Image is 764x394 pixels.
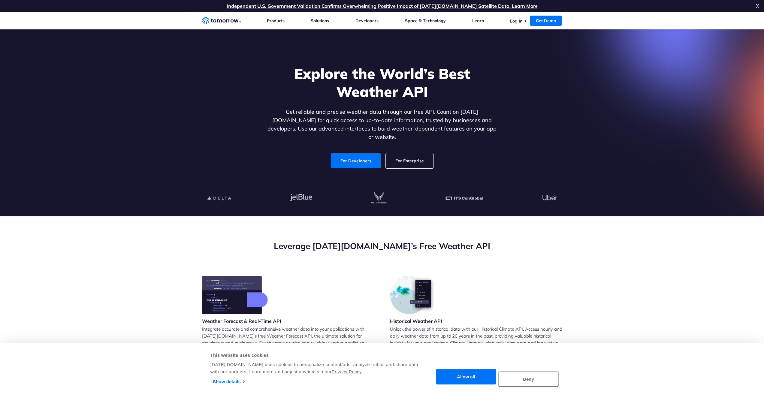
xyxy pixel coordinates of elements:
[202,326,374,367] p: Integrate accurate and comprehensive weather data into your applications with [DATE][DOMAIN_NAME]...
[510,18,522,24] a: Log In
[331,153,381,168] a: For Developers
[210,352,419,359] div: This website uses cookies
[390,318,442,324] h3: Historical Weather API
[530,16,562,26] a: Get Demo
[472,18,484,23] a: Learn
[386,153,433,168] a: For Enterprise
[213,377,244,386] a: Show details
[227,3,538,9] a: Independent U.S. Government Validation Confirms Overwhelming Positive Impact of [DATE][DOMAIN_NAM...
[266,108,498,141] p: Get reliable and precise weather data through our free API. Count on [DATE][DOMAIN_NAME] for quic...
[266,65,498,101] h1: Explore the World’s Best Weather API
[405,18,446,23] a: Space & Technology
[210,361,419,375] div: [DATE][DOMAIN_NAME] uses cookies to personalize content/ads, analyze traffic, and share data with...
[311,18,329,23] a: Solutions
[436,369,496,385] button: Allow all
[202,240,562,252] h2: Leverage [DATE][DOMAIN_NAME]’s Free Weather API
[202,16,241,25] a: Home link
[267,18,285,23] a: Products
[332,369,362,374] a: Privacy Policy
[355,18,379,23] a: Developers
[390,326,562,360] p: Unlock the power of historical data with our Historical Climate API. Access hourly and daily weat...
[202,318,281,324] h3: Weather Forecast & Real-Time API
[499,371,559,387] button: Deny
